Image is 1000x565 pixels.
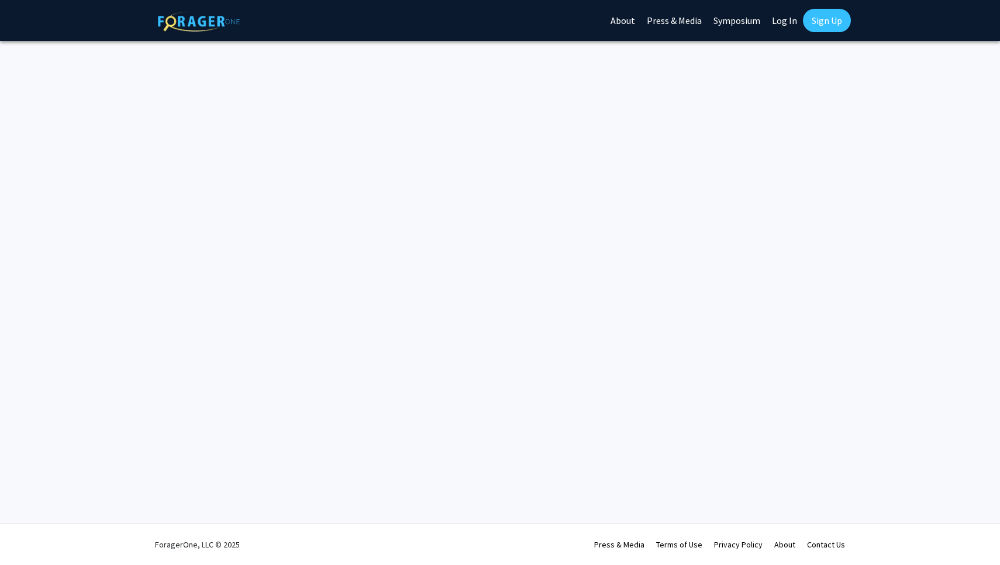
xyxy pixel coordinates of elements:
[158,11,240,32] img: ForagerOne Logo
[714,539,763,550] a: Privacy Policy
[774,539,795,550] a: About
[155,524,240,565] div: ForagerOne, LLC © 2025
[594,539,644,550] a: Press & Media
[807,539,845,550] a: Contact Us
[803,9,851,32] a: Sign Up
[656,539,702,550] a: Terms of Use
